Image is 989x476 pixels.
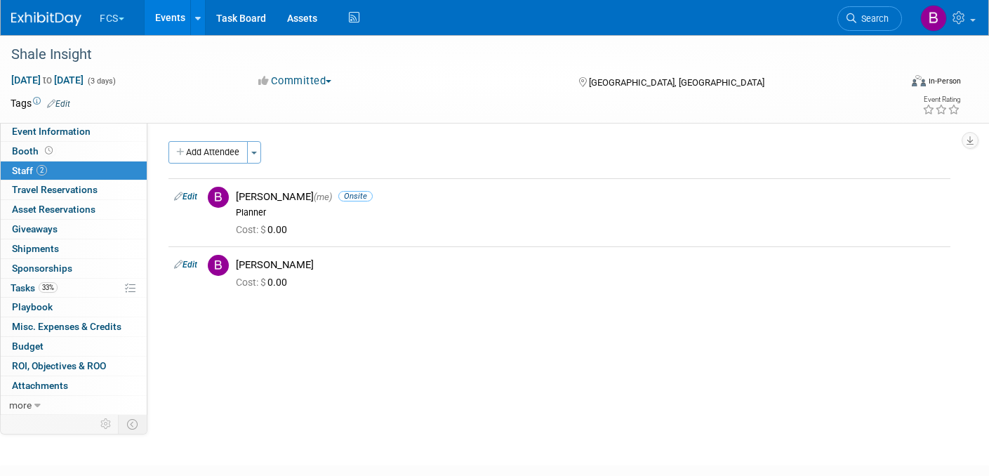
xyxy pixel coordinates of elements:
td: Personalize Event Tab Strip [94,415,119,433]
span: Booth [12,145,55,157]
span: Travel Reservations [12,184,98,195]
button: Committed [253,74,337,88]
span: ROI, Objectives & ROO [12,360,106,371]
span: Giveaways [12,223,58,234]
span: Sponsorships [12,263,72,274]
a: Tasks33% [1,279,147,298]
a: Booth [1,142,147,161]
span: Shipments [12,243,59,254]
div: Planner [236,207,945,218]
div: [PERSON_NAME] [236,258,945,272]
span: 33% [39,282,58,293]
td: Toggle Event Tabs [119,415,147,433]
img: Barb DeWyer [920,5,947,32]
a: Edit [174,260,197,270]
img: ExhibitDay [11,12,81,26]
a: Giveaways [1,220,147,239]
span: [DATE] [DATE] [11,74,84,86]
span: to [41,74,54,86]
span: Playbook [12,301,53,312]
span: 2 [36,165,47,176]
span: Cost: $ [236,277,267,288]
a: Edit [174,192,197,201]
span: Search [856,13,889,24]
td: Tags [11,96,70,110]
span: Booth not reserved yet [42,145,55,156]
a: Edit [47,99,70,109]
span: (me) [314,192,332,202]
a: Search [837,6,902,31]
a: ROI, Objectives & ROO [1,357,147,376]
span: [GEOGRAPHIC_DATA], [GEOGRAPHIC_DATA] [589,77,764,88]
a: Attachments [1,376,147,395]
a: more [1,396,147,415]
button: Add Attendee [168,141,248,164]
img: B.jpg [208,187,229,208]
a: Sponsorships [1,259,147,278]
a: Staff2 [1,161,147,180]
span: 0.00 [236,277,293,288]
a: Misc. Expenses & Credits [1,317,147,336]
span: Attachments [12,380,68,391]
span: (3 days) [86,77,116,86]
span: Staff [12,165,47,176]
span: Cost: $ [236,224,267,235]
div: Event Format [820,73,961,94]
a: Travel Reservations [1,180,147,199]
img: B.jpg [208,255,229,276]
span: Tasks [11,282,58,293]
span: Budget [12,341,44,352]
span: more [9,399,32,411]
span: Misc. Expenses & Credits [12,321,121,332]
a: Asset Reservations [1,200,147,219]
a: Event Information [1,122,147,141]
span: Asset Reservations [12,204,95,215]
span: 0.00 [236,224,293,235]
div: Event Rating [922,96,960,103]
img: Format-Inperson.png [912,75,926,86]
span: Event Information [12,126,91,137]
div: [PERSON_NAME] [236,190,945,204]
a: Playbook [1,298,147,317]
a: Shipments [1,239,147,258]
div: In-Person [928,76,961,86]
a: Budget [1,337,147,356]
div: Shale Insight [6,42,880,67]
span: Onsite [338,191,373,201]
